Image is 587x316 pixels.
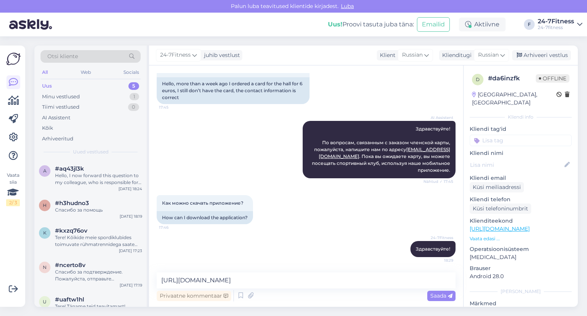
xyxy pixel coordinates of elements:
[47,52,78,60] span: Otsi kliente
[430,292,452,299] span: Saada
[55,227,88,234] span: #kxzq76ov
[470,264,572,272] p: Brauser
[538,18,574,24] div: 24-7Fitness
[130,93,139,101] div: 1
[119,248,142,254] div: [DATE] 17:23
[478,51,499,59] span: Russian
[536,74,569,83] span: Offline
[470,149,572,157] p: Kliendi nimi
[43,264,47,270] span: n
[42,103,79,111] div: Tiimi vestlused
[55,207,142,213] div: Спасибо за помощь
[128,82,139,90] div: 5
[55,165,84,172] span: #aq43jl3k
[538,24,574,31] div: 24-7fitness
[470,174,572,182] p: Kliendi email
[425,235,453,241] span: 24-7Fitness
[377,51,396,59] div: Klient
[73,148,109,155] span: Uued vestlused
[417,17,450,32] button: Emailid
[159,225,188,230] span: 17:46
[524,19,535,30] div: F
[120,213,142,219] div: [DATE] 18:19
[55,234,142,248] div: Tere! Kõikide meie spordiklubides toimuvate rühmatrennidega saate tutvuda meie kodulehel tunnipla...
[416,246,450,252] span: Здравствуйте!
[312,126,451,173] span: Здравствуйте! По вопросам, связанным с заказом членской карты, пожалуйста, напишите нам по адресу...
[328,20,414,29] div: Proovi tasuta juba täna:
[459,18,506,31] div: Aktiivne
[43,299,47,305] span: u
[476,77,480,82] span: d
[6,199,20,206] div: 2 / 3
[6,52,21,66] img: Askly Logo
[470,245,572,253] p: Operatsioonisüsteem
[42,114,70,122] div: AI Assistent
[470,125,572,133] p: Kliendi tag'id
[425,115,453,121] span: AI Assistent
[439,51,472,59] div: Klienditugi
[470,217,572,225] p: Klienditeekond
[512,50,571,60] div: Arhiveeri vestlus
[79,67,92,77] div: Web
[470,204,531,214] div: Küsi telefoninumbrit
[157,272,456,288] textarea: [URL][DOMAIN_NAME]
[42,135,73,143] div: Arhiveeritud
[157,77,310,104] div: Hello, more than a week ago I ordered a card for the hall for 6 euros, I still don’t have the car...
[160,51,191,59] span: 24-7Fitness
[157,291,231,301] div: Privaatne kommentaar
[55,269,142,282] div: Спасибо за подтверждение. Пожалуйста, отправьте подтверждение оплаты на адрес [EMAIL_ADDRESS][DOM...
[470,225,530,232] a: [URL][DOMAIN_NAME]
[470,135,572,146] input: Lisa tag
[55,262,86,269] span: #ncerto8v
[55,172,142,186] div: Hello, I now forward this question to my colleague, who is responsible for this. The reply will b...
[423,179,453,184] span: Nähtud ✓ 17:45
[470,288,572,295] div: [PERSON_NAME]
[425,257,453,263] span: 18:29
[402,51,423,59] span: Russian
[128,103,139,111] div: 0
[339,3,356,10] span: Luba
[6,172,20,206] div: Vaata siia
[157,211,253,224] div: How can I download the application?
[42,82,52,90] div: Uus
[201,51,240,59] div: juhib vestlust
[470,300,572,308] p: Märkmed
[55,296,84,303] span: #uaftw1hl
[470,272,572,280] p: Android 28.0
[472,91,556,107] div: [GEOGRAPHIC_DATA], [GEOGRAPHIC_DATA]
[55,200,89,207] span: #h3hudno3
[470,195,572,204] p: Kliendi telefon
[120,282,142,288] div: [DATE] 17:19
[41,67,49,77] div: All
[538,18,582,31] a: 24-7Fitness24-7fitness
[470,235,572,242] p: Vaata edasi ...
[470,114,572,121] div: Kliendi info
[470,161,563,169] input: Lisa nimi
[328,21,342,28] b: Uus!
[470,182,524,192] div: Küsi meiliaadressi
[162,200,243,206] span: Как можно скачать приложение?
[470,253,572,261] p: [MEDICAL_DATA]
[159,104,188,110] span: 17:45
[43,202,47,208] span: h
[118,186,142,192] div: [DATE] 18:24
[488,74,536,83] div: # da6inzfk
[122,67,141,77] div: Socials
[42,124,53,132] div: Kõik
[43,168,47,174] span: a
[43,230,47,236] span: k
[42,93,80,101] div: Minu vestlused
